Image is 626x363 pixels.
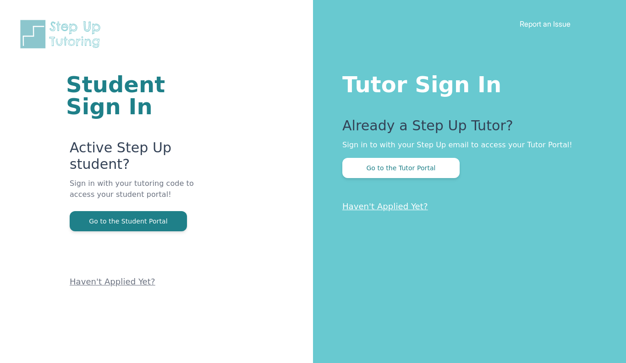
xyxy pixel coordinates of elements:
[70,217,187,225] a: Go to the Student Portal
[70,140,203,178] p: Active Step Up student?
[342,163,460,172] a: Go to the Tutor Portal
[70,211,187,231] button: Go to the Student Portal
[70,178,203,211] p: Sign in with your tutoring code to access your student portal!
[342,140,589,151] p: Sign in to with your Step Up email to access your Tutor Portal!
[342,70,589,95] h1: Tutor Sign In
[342,201,428,211] a: Haven't Applied Yet?
[520,19,571,28] a: Report an Issue
[66,73,203,117] h1: Student Sign In
[342,158,460,178] button: Go to the Tutor Portal
[70,277,155,286] a: Haven't Applied Yet?
[342,117,589,140] p: Already a Step Up Tutor?
[18,18,106,50] img: Step Up Tutoring horizontal logo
